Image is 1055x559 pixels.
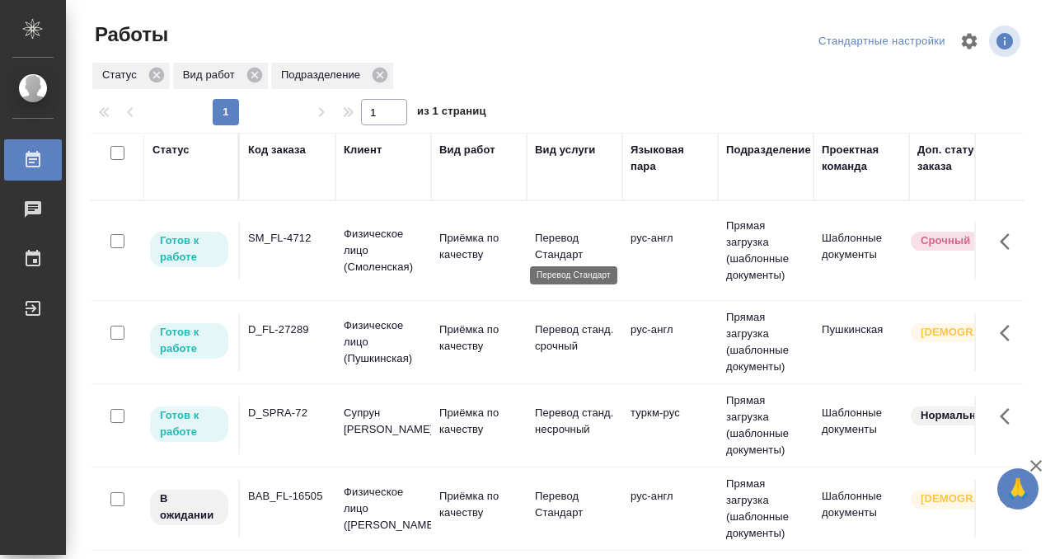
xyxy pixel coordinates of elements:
[990,222,1029,261] button: Здесь прячутся важные кнопки
[917,142,1004,175] div: Доп. статус заказа
[535,322,614,355] p: Перевод станд. срочный
[1004,472,1032,506] span: 🙏
[148,322,230,360] div: Исполнитель может приступить к работе
[997,468,1039,510] button: 🙏
[726,142,811,158] div: Подразделение
[622,397,718,454] td: туркм-рус
[989,26,1024,57] span: Посмотреть информацию
[271,63,393,89] div: Подразделение
[344,317,423,367] p: Физическое лицо (Пушкинская)
[344,484,423,533] p: Физическое лицо ([PERSON_NAME])
[281,67,366,83] p: Подразделение
[344,405,423,438] p: Супрун [PERSON_NAME]
[183,67,241,83] p: Вид работ
[718,384,814,467] td: Прямая загрузка (шаблонные документы)
[92,63,170,89] div: Статус
[921,407,992,424] p: Нормальный
[814,29,949,54] div: split button
[439,142,495,158] div: Вид работ
[439,322,518,355] p: Приёмка по качеству
[148,488,230,527] div: Исполнитель назначен, приступать к работе пока рано
[248,142,306,158] div: Код заказа
[344,226,423,275] p: Физическое лицо (Смоленская)
[990,480,1029,519] button: Здесь прячутся важные кнопки
[160,233,218,265] p: Готов к работе
[91,21,168,48] span: Работы
[921,491,1003,507] p: [DEMOGRAPHIC_DATA]
[248,405,327,421] div: D_SPRA-72
[439,405,518,438] p: Приёмка по качеству
[622,313,718,371] td: рус-англ
[814,222,909,279] td: Шаблонные документы
[248,322,327,338] div: D_FL-27289
[102,67,143,83] p: Статус
[173,63,268,89] div: Вид работ
[148,405,230,444] div: Исполнитель может приступить к работе
[535,142,596,158] div: Вид услуги
[814,480,909,538] td: Шаблонные документы
[631,142,710,175] div: Языковая пара
[248,488,327,505] div: BAB_FL-16505
[814,313,909,371] td: Пушкинская
[439,230,518,263] p: Приёмка по качеству
[417,101,486,125] span: из 1 страниц
[718,301,814,383] td: Прямая загрузка (шаблонные документы)
[535,230,614,263] p: Перевод Стандарт
[248,230,327,247] div: SM_FL-4712
[439,488,518,521] p: Приёмка по качеству
[814,397,909,454] td: Шаблонные документы
[622,222,718,279] td: рус-англ
[622,480,718,538] td: рус-англ
[148,230,230,269] div: Исполнитель может приступить к работе
[921,324,1003,341] p: [DEMOGRAPHIC_DATA]
[921,233,970,249] p: Срочный
[990,313,1029,353] button: Здесь прячутся важные кнопки
[160,324,218,357] p: Готов к работе
[718,209,814,292] td: Прямая загрузка (шаблонные документы)
[990,397,1029,436] button: Здесь прячутся важные кнопки
[160,407,218,440] p: Готов к работе
[344,142,382,158] div: Клиент
[152,142,190,158] div: Статус
[949,21,989,61] span: Настроить таблицу
[718,467,814,550] td: Прямая загрузка (шаблонные документы)
[822,142,901,175] div: Проектная команда
[535,405,614,438] p: Перевод станд. несрочный
[160,491,218,524] p: В ожидании
[535,488,614,521] p: Перевод Стандарт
